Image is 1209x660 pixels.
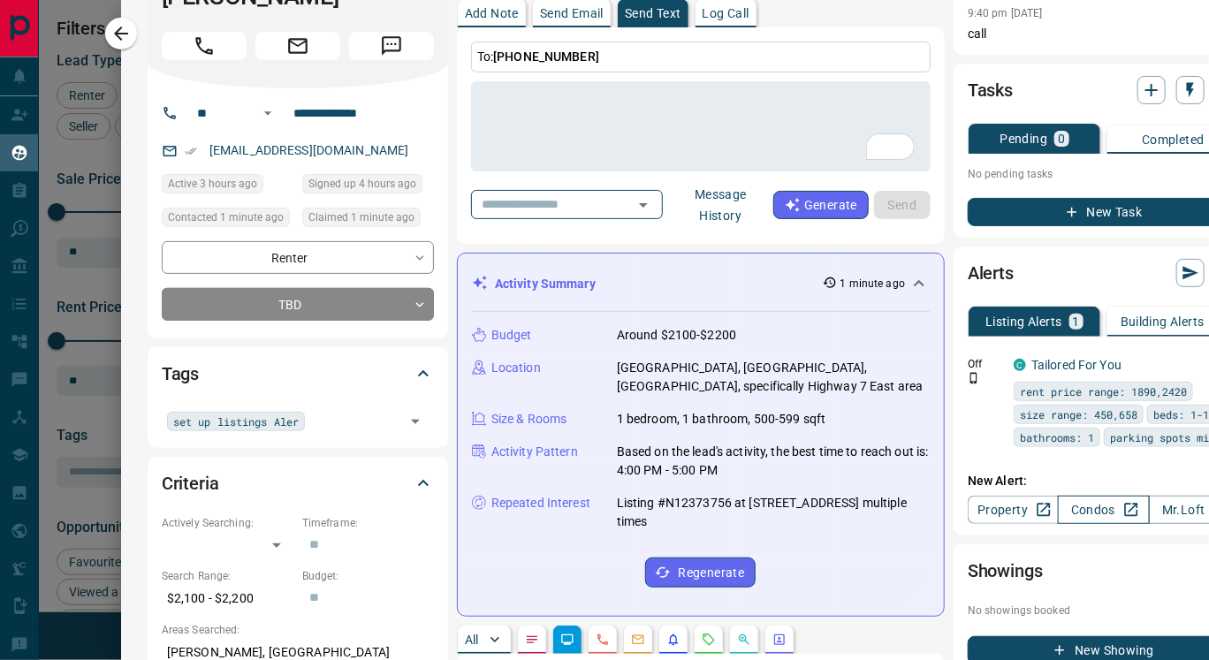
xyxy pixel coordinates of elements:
[666,633,681,647] svg: Listing Alerts
[493,49,599,64] span: [PHONE_NUMBER]
[625,7,681,19] p: Send Text
[162,469,219,497] h2: Criteria
[668,180,773,230] button: Message History
[737,633,751,647] svg: Opportunities
[495,275,596,293] p: Activity Summary
[483,89,918,164] textarea: To enrich screen reader interactions, please activate Accessibility in Grammarly extension settings
[209,143,409,157] a: [EMAIL_ADDRESS][DOMAIN_NAME]
[772,633,787,647] svg: Agent Actions
[1073,315,1080,328] p: 1
[302,208,434,232] div: Mon Sep 15 2025
[349,32,434,60] span: Message
[162,584,293,613] p: $2,100 - $2,200
[525,633,539,647] svg: Notes
[617,326,736,345] p: Around $2100-$2200
[471,42,931,72] p: To:
[703,7,749,19] p: Log Call
[403,409,428,434] button: Open
[491,494,590,512] p: Repeated Interest
[1020,383,1187,400] span: rent price range: 1890,2420
[162,208,293,232] div: Mon Sep 15 2025
[617,443,930,480] p: Based on the lead's activity, the best time to reach out is: 4:00 PM - 5:00 PM
[162,353,434,395] div: Tags
[1153,406,1209,423] span: beds: 1-1
[1058,496,1149,524] a: Condos
[1000,133,1048,145] p: Pending
[631,633,645,647] svg: Emails
[491,410,567,429] p: Size & Rooms
[617,359,930,396] p: [GEOGRAPHIC_DATA], [GEOGRAPHIC_DATA], [GEOGRAPHIC_DATA], specifically Highway 7 East area
[168,175,257,193] span: Active 3 hours ago
[162,32,247,60] span: Call
[168,209,284,226] span: Contacted 1 minute ago
[645,558,756,588] button: Regenerate
[702,633,716,647] svg: Requests
[1014,359,1026,371] div: condos.ca
[968,557,1043,585] h2: Showings
[968,496,1059,524] a: Property
[1020,406,1137,423] span: size range: 450,658
[302,174,434,199] div: Mon Sep 15 2025
[631,193,656,217] button: Open
[308,209,414,226] span: Claimed 1 minute ago
[162,360,199,388] h2: Tags
[968,259,1014,287] h2: Alerts
[162,241,434,274] div: Renter
[968,76,1013,104] h2: Tasks
[162,174,293,199] div: Mon Sep 15 2025
[302,568,434,584] p: Budget:
[162,568,293,584] p: Search Range:
[185,145,197,157] svg: Email Verified
[1058,133,1065,145] p: 0
[465,633,479,646] p: All
[491,359,541,377] p: Location
[465,7,519,19] p: Add Note
[560,633,574,647] svg: Lead Browsing Activity
[491,326,532,345] p: Budget
[491,443,578,461] p: Activity Pattern
[472,268,930,300] div: Activity Summary1 minute ago
[1020,429,1094,446] span: bathrooms: 1
[1142,133,1205,146] p: Completed
[968,356,1003,372] p: Off
[968,372,980,384] svg: Push Notification Only
[257,102,278,124] button: Open
[1121,315,1205,328] p: Building Alerts
[773,191,869,219] button: Generate
[840,276,905,292] p: 1 minute ago
[596,633,610,647] svg: Calls
[255,32,340,60] span: Email
[162,622,434,638] p: Areas Searched:
[308,175,416,193] span: Signed up 4 hours ago
[617,410,826,429] p: 1 bedroom, 1 bathroom, 500-599 sqft
[302,515,434,531] p: Timeframe:
[1031,358,1122,372] a: Tailored For You
[162,288,434,321] div: TBD
[985,315,1062,328] p: Listing Alerts
[968,7,1043,19] p: 9:40 pm [DATE]
[617,494,930,531] p: Listing #N12373756 at [STREET_ADDRESS] multiple times
[540,7,604,19] p: Send Email
[162,515,293,531] p: Actively Searching:
[162,462,434,504] div: Criteria
[173,413,299,430] span: set up listings Aler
